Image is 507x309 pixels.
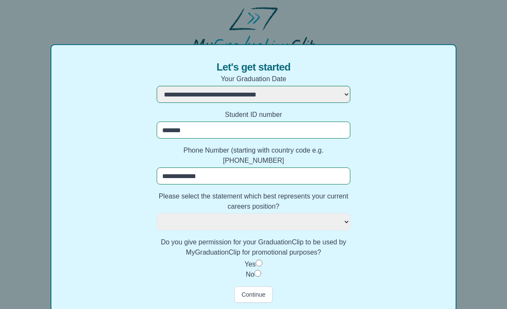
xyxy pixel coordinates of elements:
[246,271,254,278] label: No
[157,145,350,166] label: Phone Number (starting with country code e.g. [PHONE_NUMBER]
[157,237,350,258] label: Do you give permission for your GraduationClip to be used by MyGraduationClip for promotional pur...
[245,261,256,268] label: Yes
[157,110,350,120] label: Student ID number
[234,286,273,303] button: Continue
[157,74,350,84] label: Your Graduation Date
[157,191,350,212] label: Please select the statement which best represents your current careers position?
[217,60,290,74] span: Let's get started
